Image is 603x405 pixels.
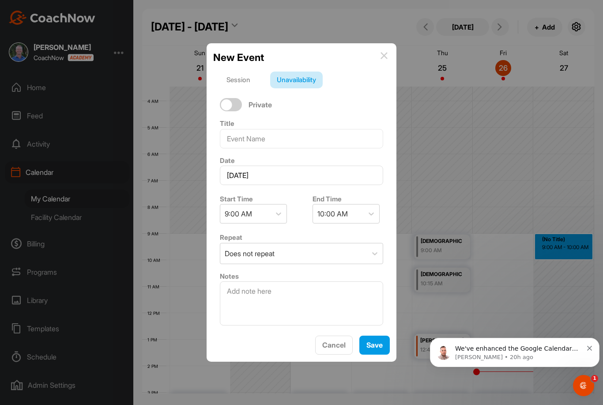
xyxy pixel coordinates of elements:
[220,129,383,148] input: Event Name
[220,166,383,185] input: Select Date
[220,272,239,280] label: Notes
[359,336,390,355] button: Save
[220,72,257,88] div: Session
[213,50,264,65] h2: New Event
[220,156,235,165] label: Date
[315,336,353,355] button: Cancel
[366,341,383,349] span: Save
[426,319,603,381] iframe: Intercom notifications message
[220,233,242,242] label: Repeat
[225,248,275,259] div: Does not repeat
[317,208,348,219] div: 10:00 AM
[322,341,346,349] span: Cancel
[249,100,272,110] span: Private
[29,34,156,42] p: Message from Alex, sent 20h ago
[225,208,252,219] div: 9:00 AM
[161,24,166,31] button: Dismiss notification
[573,375,594,396] iframe: Intercom live chat
[591,375,598,382] span: 1
[220,195,253,203] label: Start Time
[29,26,155,121] span: We've enhanced the Google Calendar integration for a more seamless experience. If you haven't lin...
[313,195,342,203] label: End Time
[381,52,388,59] img: info
[270,72,323,88] div: Unavailability
[220,119,234,128] label: Title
